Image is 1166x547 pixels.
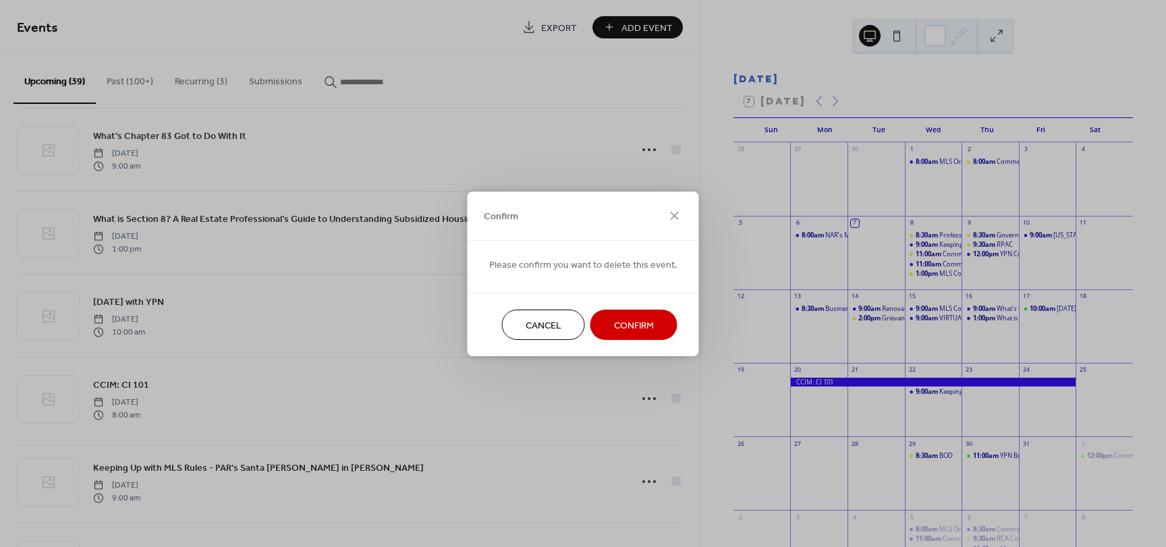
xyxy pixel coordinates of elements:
span: Please confirm you want to delete this event. [489,258,677,272]
span: Confirm [614,318,654,333]
span: Confirm [484,210,518,224]
button: Confirm [590,310,677,340]
button: Cancel [502,310,585,340]
span: Cancel [526,318,561,333]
